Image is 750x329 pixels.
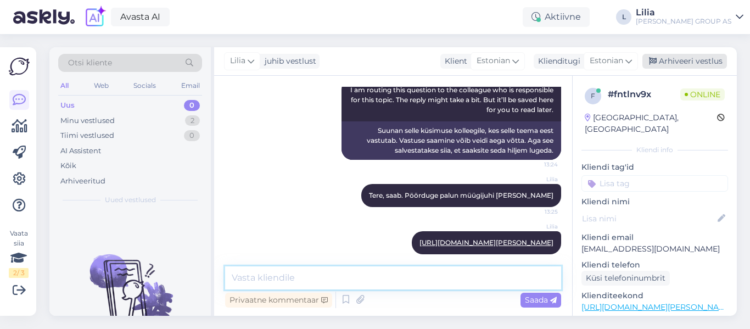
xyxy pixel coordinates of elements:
div: Kliendi info [581,145,728,155]
a: Avasta AI [111,8,170,26]
div: Arhiveeri vestlus [642,54,727,69]
p: Klienditeekond [581,290,728,302]
span: 13:25 [517,208,558,216]
div: Uus [60,100,75,111]
p: Kliendi tag'id [581,161,728,173]
div: 2 / 3 [9,268,29,278]
div: Privaatne kommentaar [225,293,332,308]
span: Lilia [517,175,558,183]
span: I am routing this question to the colleague who is responsible for this topic. The reply might ta... [350,86,555,114]
span: Saada [525,295,557,305]
div: Minu vestlused [60,115,115,126]
div: Küsi telefoninumbrit [581,271,670,286]
p: Kliendi email [581,232,728,243]
div: [GEOGRAPHIC_DATA], [GEOGRAPHIC_DATA] [585,112,717,135]
span: Uued vestlused [105,195,156,205]
input: Lisa tag [581,175,728,192]
a: Lilia[PERSON_NAME] GROUP AS [636,8,743,26]
div: Suunan selle küsimuse kolleegile, kes selle teema eest vastutab. Vastuse saamine võib veidi aega ... [342,121,561,160]
span: f [591,92,595,100]
div: Klienditugi [534,55,580,67]
div: Socials [131,79,158,93]
div: Lilia [636,8,731,17]
div: Email [179,79,202,93]
div: Kõik [60,160,76,171]
div: juhib vestlust [260,55,316,67]
div: [PERSON_NAME] GROUP AS [636,17,731,26]
input: Lisa nimi [582,213,715,225]
span: Online [680,88,725,101]
img: Askly Logo [9,56,30,77]
a: [URL][DOMAIN_NAME][PERSON_NAME] [581,302,733,312]
div: 0 [184,130,200,141]
span: Lilia [230,55,245,67]
div: Web [92,79,111,93]
div: All [58,79,71,93]
span: Tere, saab. Pöörduge palun müügijuhi [PERSON_NAME] [369,191,553,199]
span: Estonian [590,55,623,67]
a: [URL][DOMAIN_NAME][PERSON_NAME] [419,238,553,247]
span: Estonian [477,55,510,67]
div: Vaata siia [9,228,29,278]
div: Klient [440,55,467,67]
div: Tiimi vestlused [60,130,114,141]
span: 13:25 [517,255,558,263]
div: 2 [185,115,200,126]
div: # fntlnv9x [608,88,680,101]
span: 13:24 [517,160,558,169]
span: Lilia [517,222,558,231]
div: 0 [184,100,200,111]
p: Kliendi telefon [581,259,728,271]
div: Arhiveeritud [60,176,105,187]
div: L [616,9,631,25]
p: [EMAIL_ADDRESS][DOMAIN_NAME] [581,243,728,255]
img: explore-ai [83,5,107,29]
span: Otsi kliente [68,57,112,69]
div: AI Assistent [60,146,101,157]
p: Kliendi nimi [581,196,728,208]
div: Aktiivne [523,7,590,27]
